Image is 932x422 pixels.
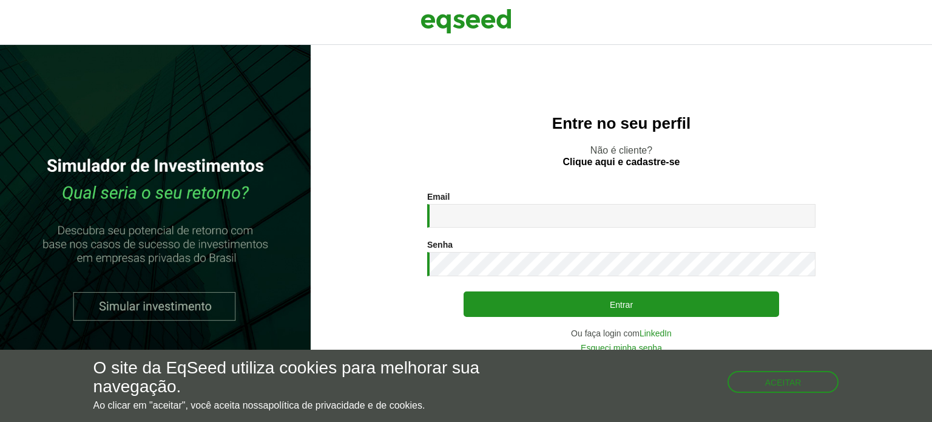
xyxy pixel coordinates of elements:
[268,401,422,410] a: política de privacidade e de cookies
[563,157,680,167] a: Clique aqui e cadastre-se
[93,359,541,396] h5: O site da EqSeed utiliza cookies para melhorar sua navegação.
[335,115,908,132] h2: Entre no seu perfil
[640,329,672,338] a: LinkedIn
[427,240,453,249] label: Senha
[728,371,839,393] button: Aceitar
[427,192,450,201] label: Email
[464,291,779,317] button: Entrar
[93,400,541,411] p: Ao clicar em "aceitar", você aceita nossa .
[427,329,815,338] div: Ou faça login com
[420,6,512,36] img: EqSeed Logo
[335,145,908,168] p: Não é cliente?
[581,344,662,352] a: Esqueci minha senha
